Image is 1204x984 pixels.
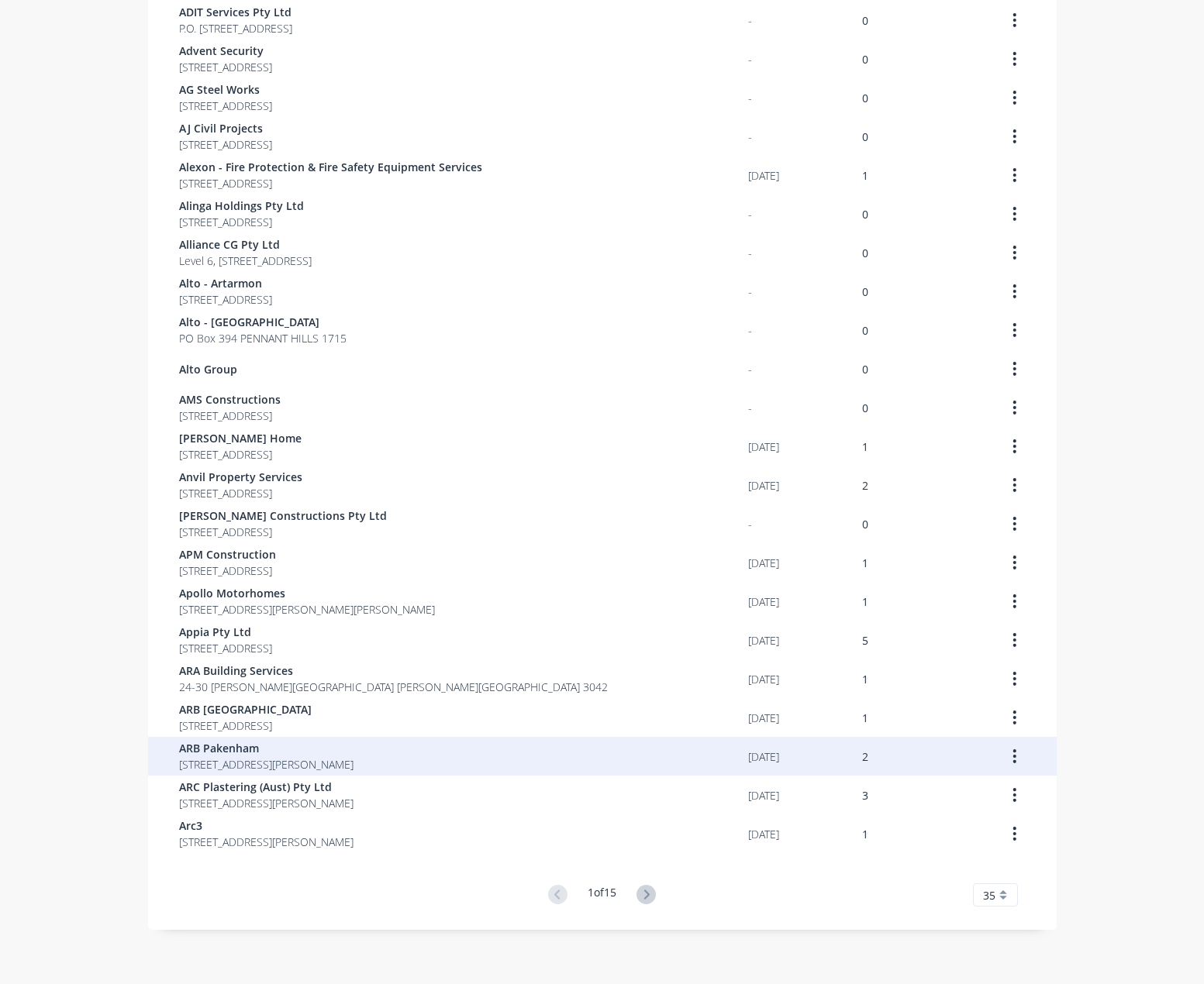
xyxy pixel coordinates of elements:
div: [DATE] [748,710,779,726]
span: [STREET_ADDRESS][PERSON_NAME] [179,834,354,850]
div: [DATE] [748,555,779,571]
div: 0 [862,12,868,29]
span: [PERSON_NAME] Constructions Pty Ltd [179,507,387,524]
div: 1 [862,439,868,455]
span: [STREET_ADDRESS] [179,640,272,656]
div: 1 [862,593,868,610]
div: [DATE] [748,632,779,649]
div: 0 [862,51,868,67]
span: [STREET_ADDRESS] [179,175,482,191]
div: [DATE] [748,671,779,687]
div: 2 [862,748,868,765]
span: Alexon - Fire Protection & Fire Safety Equipment Services [179,159,482,175]
div: - [748,90,752,106]
div: - [748,361,752,377]
div: - [748,516,752,532]
div: 0 [862,516,868,532]
div: - [748,12,752,29]
span: 35 [983,887,995,903]
span: [STREET_ADDRESS] [179,214,304,230]
div: [DATE] [748,593,779,610]
span: [STREET_ADDRESS] [179,408,281,424]
span: ARC Plastering (Aust) Pty Ltd [179,779,354,795]
span: AJ Civil Projects [179,120,272,136]
div: [DATE] [748,787,779,803]
span: Anvil Property Services [179,469,302,485]
div: 5 [862,632,868,649]
span: [STREET_ADDRESS] [179,136,272,153]
span: AMS Constructions [179,391,281,408]
div: 0 [862,400,868,416]
div: 0 [862,322,868,339]
div: 0 [862,284,868,300]
div: 1 [862,826,868,842]
div: [DATE] [748,167,779,184]
div: - [748,322,752,339]
span: PO Box 394 PENNANT HILLS 1715 [179,330,347,346]
div: - [748,129,752,145]
div: [DATE] [748,439,779,455]
div: 2 [862,477,868,494]
span: 24-30 [PERSON_NAME][GEOGRAPHIC_DATA] [PERSON_NAME][GEOGRAPHIC_DATA] 3042 [179,679,608,695]
span: Alinga Holdings Pty Ltd [179,198,304,214]
div: 1 [862,555,868,571]
span: Advent Security [179,43,272,59]
span: Level 6, [STREET_ADDRESS] [179,253,312,269]
div: 3 [862,787,868,803]
div: 1 [862,167,868,184]
div: - [748,245,752,261]
span: [STREET_ADDRESS] [179,563,276,579]
span: ARB [GEOGRAPHIC_DATA] [179,701,312,717]
span: [STREET_ADDRESS] [179,717,312,734]
span: P.O. [STREET_ADDRESS] [179,20,292,36]
span: [STREET_ADDRESS] [179,446,302,463]
span: [STREET_ADDRESS] [179,59,272,75]
span: ARB Pakenham [179,740,354,756]
span: [PERSON_NAME] Home [179,430,302,446]
span: [STREET_ADDRESS] [179,524,387,540]
div: - [748,284,752,300]
div: 0 [862,129,868,145]
div: 0 [862,90,868,106]
span: Alto - [GEOGRAPHIC_DATA] [179,314,347,330]
div: 0 [862,206,868,222]
div: 1 of 15 [588,884,616,907]
span: [STREET_ADDRESS] [179,98,272,114]
span: APM Construction [179,546,276,563]
div: - [748,51,752,67]
span: ARA Building Services [179,662,608,679]
div: [DATE] [748,826,779,842]
span: [STREET_ADDRESS] [179,291,272,308]
div: - [748,400,752,416]
span: Alto - Artarmon [179,275,272,291]
span: [STREET_ADDRESS][PERSON_NAME] [179,795,354,811]
span: Alliance CG Pty Ltd [179,236,312,253]
span: AG Steel Works [179,81,272,98]
div: 1 [862,710,868,726]
div: - [748,206,752,222]
span: Alto Group [179,361,237,377]
div: 1 [862,671,868,687]
div: [DATE] [748,748,779,765]
span: [STREET_ADDRESS][PERSON_NAME] [179,756,354,772]
span: [STREET_ADDRESS] [179,485,302,501]
span: Apollo Motorhomes [179,585,435,601]
span: ADIT Services Pty Ltd [179,4,292,20]
div: [DATE] [748,477,779,494]
span: Appia Pty Ltd [179,624,272,640]
span: Arc3 [179,817,354,834]
div: 0 [862,245,868,261]
div: 0 [862,361,868,377]
span: [STREET_ADDRESS][PERSON_NAME][PERSON_NAME] [179,601,435,618]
